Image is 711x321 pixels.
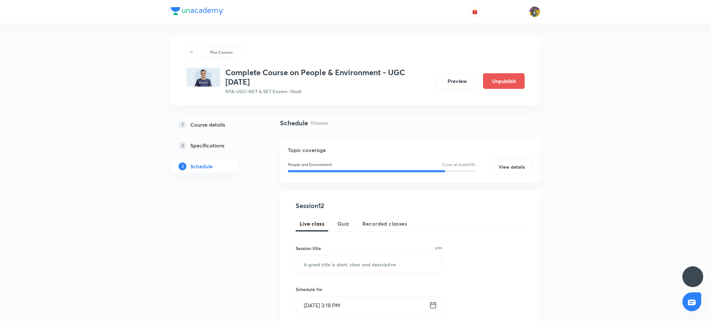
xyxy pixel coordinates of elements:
input: A great title is short, clear and descriptive [296,256,442,272]
h6: Session title [296,245,321,252]
p: Plus Courses [210,49,233,55]
p: 3 [179,162,186,170]
h4: Schedule [280,118,308,128]
button: View details [491,159,532,175]
p: 2 [179,142,186,149]
p: 11 classes [311,119,328,126]
a: Company Logo [171,7,223,17]
span: Quiz [337,220,349,228]
h4: Session 12 [296,201,414,211]
p: 0/99 [435,246,442,250]
img: sajan k [529,6,540,17]
h6: Schedule for [296,286,442,293]
span: Recorded classes [362,220,407,228]
a: 1Course details [171,118,259,131]
h5: Schedule [190,162,213,170]
img: avatar [472,9,478,15]
img: Company Logo [171,7,223,15]
p: Cover at least 60 % [442,162,475,168]
h5: Specifications [190,142,224,149]
h5: Course details [190,121,225,129]
p: People and Environment [288,162,332,168]
a: 2Specifications [171,139,259,152]
button: avatar [470,7,480,17]
h5: Topic coverage [288,146,532,154]
button: Preview [436,73,478,89]
span: Live class [300,220,324,228]
img: 9C5B5FB2-5D8B-46EC-8295-D85AD1C0073A_plus.png [186,68,220,87]
p: 1 [179,121,186,129]
img: ttu [689,273,697,281]
p: NTA-UGC-NET & SET Exams • Hindi [225,88,431,95]
button: Unpublish [483,73,525,89]
h3: Complete Course on People & Environment - UGC [DATE] [225,68,431,87]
